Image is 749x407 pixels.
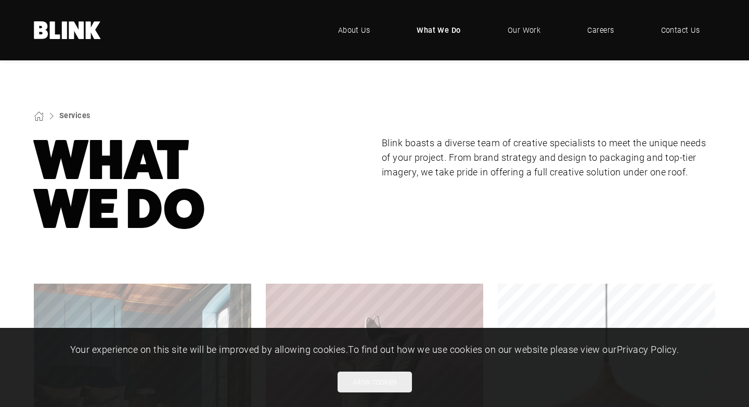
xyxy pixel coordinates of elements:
[572,15,629,46] a: Careers
[617,343,677,355] a: Privacy Policy
[70,343,679,355] span: Your experience on this site will be improved by allowing cookies. To find out how we use cookies...
[661,24,700,36] span: Contact Us
[492,15,557,46] a: Our Work
[645,15,716,46] a: Contact Us
[508,24,541,36] span: Our Work
[34,136,367,234] h1: What
[417,24,461,36] span: What We Do
[59,110,91,120] a: Services
[382,136,715,180] p: Blink boasts a diverse team of creative specialists to meet the unique needs of your project. Fro...
[338,24,370,36] span: About Us
[401,15,476,46] a: What We Do
[587,24,614,36] span: Careers
[34,21,101,39] a: Home
[338,372,412,392] button: Allow cookies
[322,15,386,46] a: About Us
[34,177,205,241] nobr: We Do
